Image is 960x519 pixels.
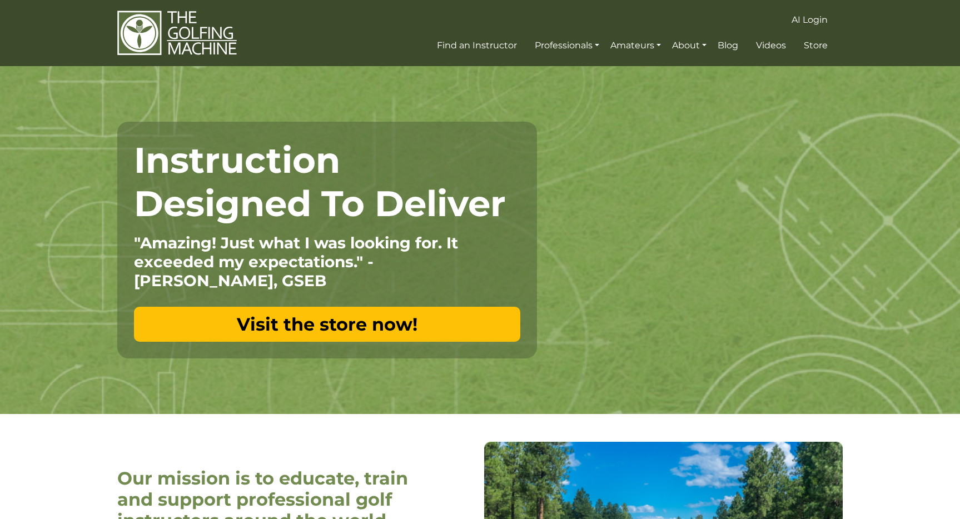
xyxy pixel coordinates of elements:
[532,36,602,56] a: Professionals
[134,233,520,290] p: "Amazing! Just what I was looking for. It exceeded my expectations." - [PERSON_NAME], GSEB
[669,36,709,56] a: About
[117,10,237,56] img: The Golfing Machine
[801,36,830,56] a: Store
[753,36,789,56] a: Videos
[715,36,741,56] a: Blog
[804,40,828,51] span: Store
[434,36,520,56] a: Find an Instructor
[789,10,830,30] a: AI Login
[756,40,786,51] span: Videos
[608,36,664,56] a: Amateurs
[437,40,517,51] span: Find an Instructor
[718,40,738,51] span: Blog
[134,307,520,342] a: Visit the store now!
[792,14,828,25] span: AI Login
[134,138,520,225] h1: Instruction Designed To Deliver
